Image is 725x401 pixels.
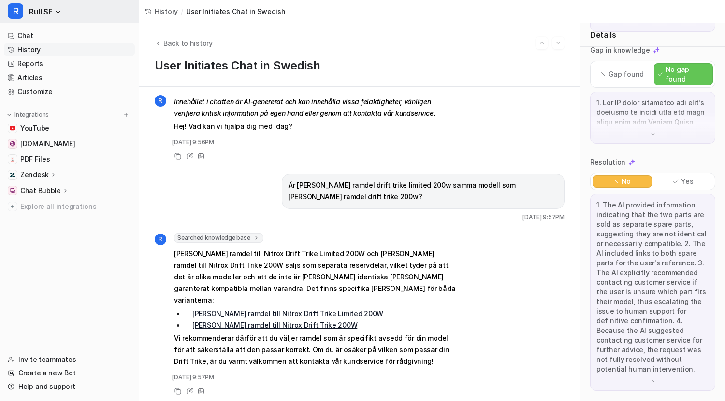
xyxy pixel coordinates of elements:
[10,188,15,194] img: Chat Bubble
[590,45,650,55] p: Gap in knowledge
[650,131,656,138] img: down-arrow
[4,110,52,120] button: Integrations
[580,23,725,47] div: Details
[174,248,457,306] p: [PERSON_NAME] ramdel till Nitrox Drift Trike Limited 200W och [PERSON_NAME] ramdel till Nitrox Dr...
[174,97,435,117] em: Innehållet i chatten är AI-genererat och kan innehålla vissa felaktigheter, vänligen verifiera kr...
[522,213,565,221] span: [DATE] 9:57PM
[174,332,457,367] p: Vi rekommenderar därför att du väljer ramdel som är specifikt avsedd för din modell för att säker...
[163,38,213,48] span: Back to history
[29,5,52,18] span: Rull SE
[4,43,135,56] a: History
[622,177,631,186] p: No
[174,121,457,132] p: Hej! Vad kan vi hjälpa dig med idag?
[10,172,15,178] img: Zendesk
[172,373,214,382] span: [DATE] 9:57PM
[4,137,135,151] a: www.rull.se[DOMAIN_NAME]
[20,154,50,164] span: PDF Files
[20,124,49,133] span: YouTube
[4,380,135,393] a: Help and support
[4,353,135,366] a: Invite teammates
[8,202,17,211] img: explore all integrations
[536,37,548,49] button: Go to previous session
[6,111,13,118] img: expand menu
[20,170,49,180] p: Zendesk
[4,152,135,166] a: PDF FilesPDF Files
[155,234,166,245] span: R
[650,378,656,385] img: down-arrow
[609,69,644,79] p: Gap found
[174,233,263,243] span: Searched knowledge base
[288,180,558,203] p: Är [PERSON_NAME] ramdel drift trike limited 200w samma modell som [PERSON_NAME] ramdel drift trik...
[192,309,383,318] a: [PERSON_NAME] ramdel till Nitrox Drift Trike Limited 200W
[4,29,135,42] a: Chat
[20,139,75,149] span: [DOMAIN_NAME]
[181,6,183,16] span: /
[666,65,709,84] p: No gap found
[4,122,135,135] a: YouTubeYouTube
[10,156,15,162] img: PDF Files
[155,6,178,16] span: History
[4,85,135,98] a: Customize
[20,199,131,214] span: Explore all integrations
[145,6,178,16] a: History
[552,37,565,49] button: Go to next session
[186,6,286,16] span: User Initiates Chat in Swedish
[596,98,709,127] p: 1. Lor IP dolor sitametco adi elit's doeiusmo te incidi utla etd magn aliqu enim adm Veniam Quisn...
[14,111,49,119] p: Integrations
[681,177,693,186] p: Yes
[155,59,565,73] h1: User Initiates Chat in Swedish
[172,138,214,147] span: [DATE] 9:56PM
[10,125,15,131] img: YouTube
[20,186,61,195] p: Chat Bubble
[155,95,166,107] span: R
[590,157,625,167] p: Resolution
[192,321,357,329] a: [PERSON_NAME] ramdel till Nitrox Drift Trike 200W
[538,39,545,47] img: Previous session
[155,38,213,48] button: Back to history
[555,39,562,47] img: Next session
[123,111,130,118] img: menu_add.svg
[4,57,135,70] a: Reports
[4,71,135,84] a: Articles
[4,200,135,213] a: Explore all integrations
[8,3,23,19] span: R
[4,366,135,380] a: Create a new Bot
[596,200,709,374] p: 1. The AI provided information indicating that the two parts are sold as separate spare parts, su...
[10,141,15,147] img: www.rull.se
